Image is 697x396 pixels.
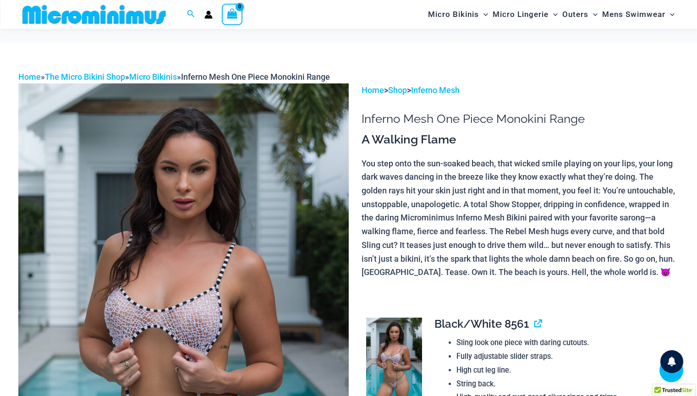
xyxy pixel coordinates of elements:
a: Mens SwimwearMenu ToggleMenu Toggle [600,3,677,26]
a: The Micro Bikini Shop [45,72,125,82]
li: String back. [456,377,671,391]
span: » » » [18,72,330,82]
a: Search icon link [187,9,195,20]
span: Menu Toggle [479,3,488,26]
span: Micro Lingerie [493,3,549,26]
li: Sling look one piece with daring cutouts. [456,336,671,350]
h1: Inferno Mesh One Piece Monokini Range [362,112,679,126]
span: Black/White 8561 [434,317,529,330]
a: Home [18,72,41,82]
span: Menu Toggle [549,3,558,26]
span: Outers [562,3,588,26]
p: > > [362,83,679,97]
a: OutersMenu ToggleMenu Toggle [560,3,600,26]
span: Mens Swimwear [602,3,665,26]
li: Fully adjustable slider straps. [456,350,671,363]
li: High cut leg line. [456,363,671,377]
a: Shop [388,85,407,95]
a: Micro LingerieMenu ToggleMenu Toggle [490,3,560,26]
a: Account icon link [204,11,213,19]
a: Home [362,85,384,95]
a: Micro BikinisMenu ToggleMenu Toggle [426,3,490,26]
img: MM SHOP LOGO FLAT [19,4,170,25]
a: Inferno Mesh [411,85,460,95]
span: Inferno Mesh One Piece Monokini Range [181,72,330,82]
a: View Shopping Cart, empty [222,4,243,25]
span: Micro Bikinis [428,3,479,26]
h3: A Walking Flame [362,132,679,148]
a: Micro Bikinis [129,72,177,82]
p: You step onto the sun-soaked beach, that wicked smile playing on your lips, your long dark waves ... [362,157,679,279]
span: Menu Toggle [588,3,598,26]
nav: Site Navigation [424,1,679,27]
span: Menu Toggle [665,3,675,26]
